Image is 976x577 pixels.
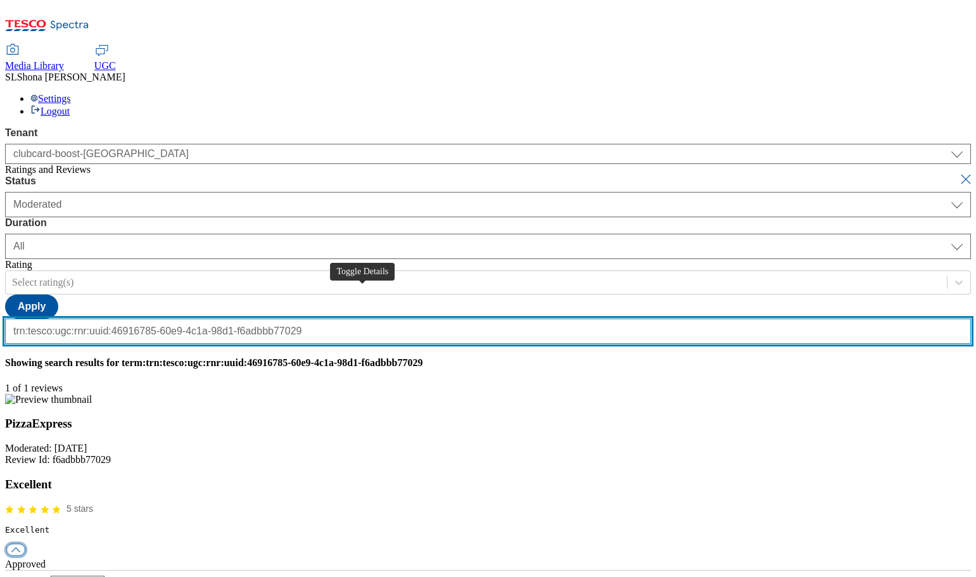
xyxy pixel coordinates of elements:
span: Ratings and Reviews [5,164,91,175]
div: Select rating(s) [12,277,73,288]
div: Approved [5,559,971,570]
span: trn:tesco:ugc:rnr:uuid:46916785-60e9-4c1a-98d1-f6adbbb77029 [146,357,422,368]
a: Settings [30,93,71,104]
button: Apply [5,295,58,319]
label: Rating [5,259,32,270]
label: Status [5,175,971,187]
h4: Showing search results for term: [5,357,971,369]
span: Media Library [5,60,64,71]
a: Logout [30,106,70,117]
span: 5 stars [67,503,93,514]
label: Tenant [5,127,971,139]
h3: Excellent [5,478,971,491]
label: Duration [5,217,971,229]
div: Review Id: f6adbbb77029 [5,454,971,466]
div: 1 of 1 reviews [5,383,971,394]
span: UGC [94,60,116,71]
pre: Excellent [5,525,971,535]
img: Preview thumbnail [5,394,92,405]
h3: PizzaExpress [5,417,971,431]
span: Shona [PERSON_NAME] [17,72,125,82]
a: Media Library [5,45,64,72]
a: UGC [94,45,116,72]
input: Search [5,319,971,344]
span: SL [5,72,17,82]
div: Moderated: [DATE] [5,443,971,454]
div: 5/5 stars [5,503,93,514]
